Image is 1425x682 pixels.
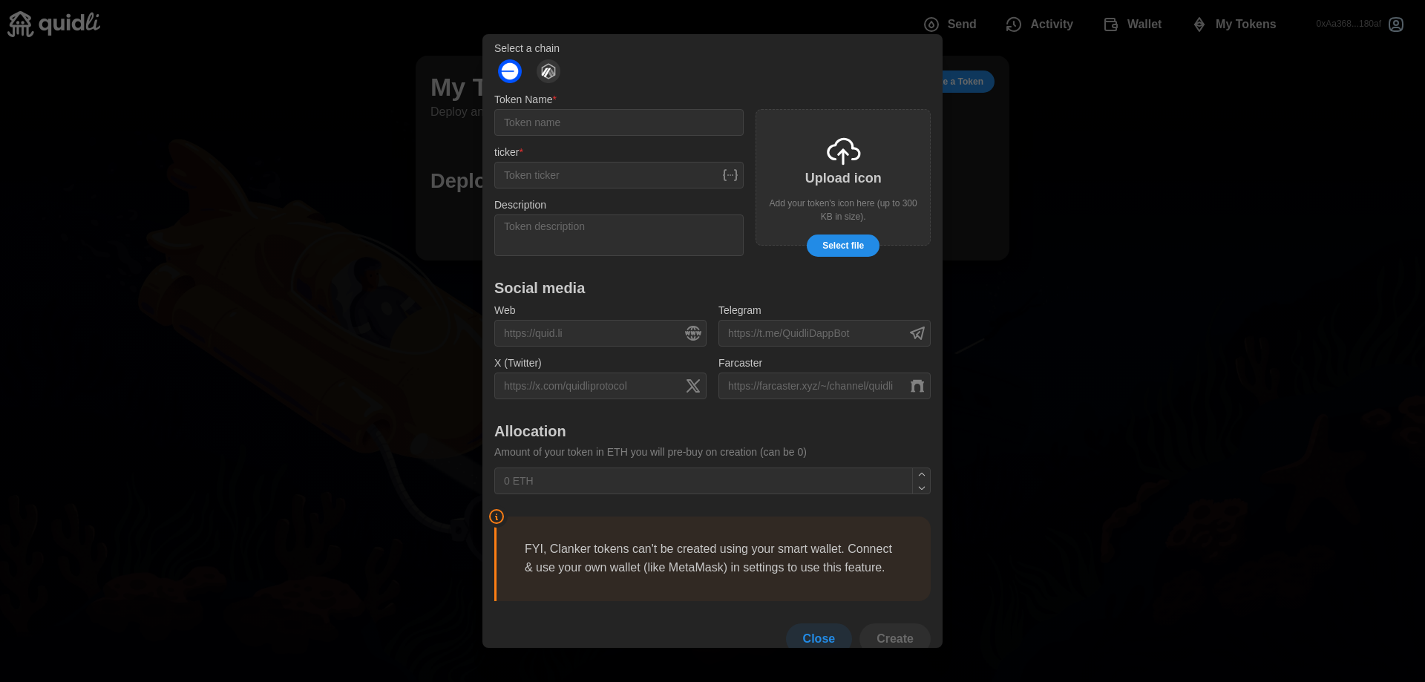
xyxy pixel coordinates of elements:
label: Token Name [494,92,557,108]
button: Arbitrum [533,56,564,87]
label: X (Twitter) [494,355,542,372]
label: Farcaster [718,355,762,372]
p: FYI, Clanker tokens can't be created using your smart wallet. Connect & use your own wallet (like... [525,540,902,577]
button: Base [494,56,525,87]
p: Select a chain [494,41,931,56]
button: Close [786,623,853,655]
h1: Allocation [494,422,931,441]
input: https://farcaster.xyz/~/channel/quidli [718,373,931,399]
input: Token name [494,109,744,136]
label: Telegram [718,303,761,319]
input: https://quid.li [494,320,707,347]
span: Select file [822,235,864,256]
span: Create [877,624,914,654]
input: Token ticker [494,162,744,188]
h1: Token info [494,18,931,37]
img: Arbitrum [537,59,560,83]
label: Web [494,303,516,319]
button: Select file [807,235,879,257]
input: 0 ETH [494,468,931,494]
label: ticker [494,145,523,161]
span: Close [803,624,836,654]
input: https://t.me/QuidliDappBot [718,320,931,347]
label: Description [494,197,546,214]
input: https://x.com/quidliprotocol [494,373,707,399]
p: Amount of your token in ETH you will pre-buy on creation (can be 0) [494,445,931,461]
img: Base [498,59,522,83]
button: Create [859,623,931,655]
h1: Social media [494,278,931,298]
